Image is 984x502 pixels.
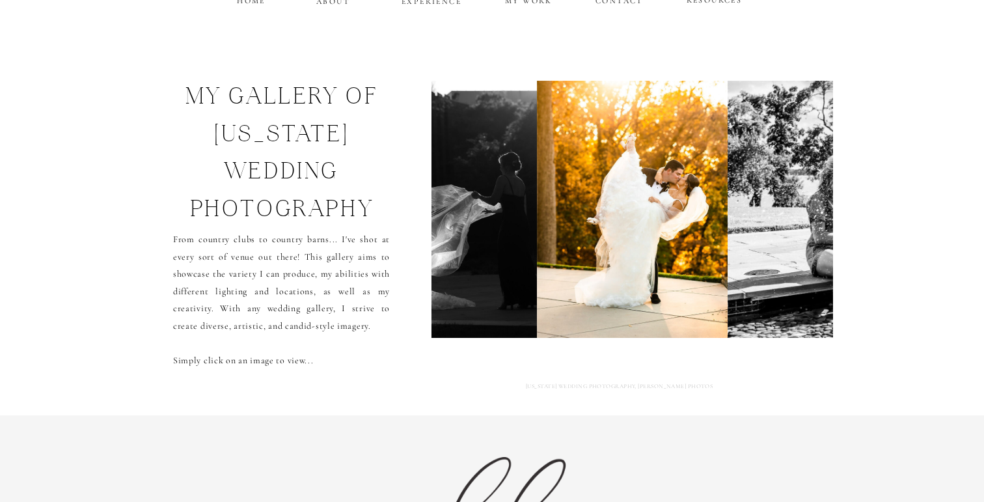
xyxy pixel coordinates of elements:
[526,381,739,396] a: [US_STATE] WEDDING PHOTOGRAPHY, [PERSON_NAME] PHOTOS
[173,231,390,351] p: From country clubs to country barns... I've shot at every sort of venue out there! This gallery a...
[362,81,537,338] img: Flowing veil shot in black and white at Loyola, Maryland Wedding
[155,81,408,229] h1: my gallery of [US_STATE] wedding photography
[537,81,728,338] img: Groom holding bride and dipping her, BCC wedding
